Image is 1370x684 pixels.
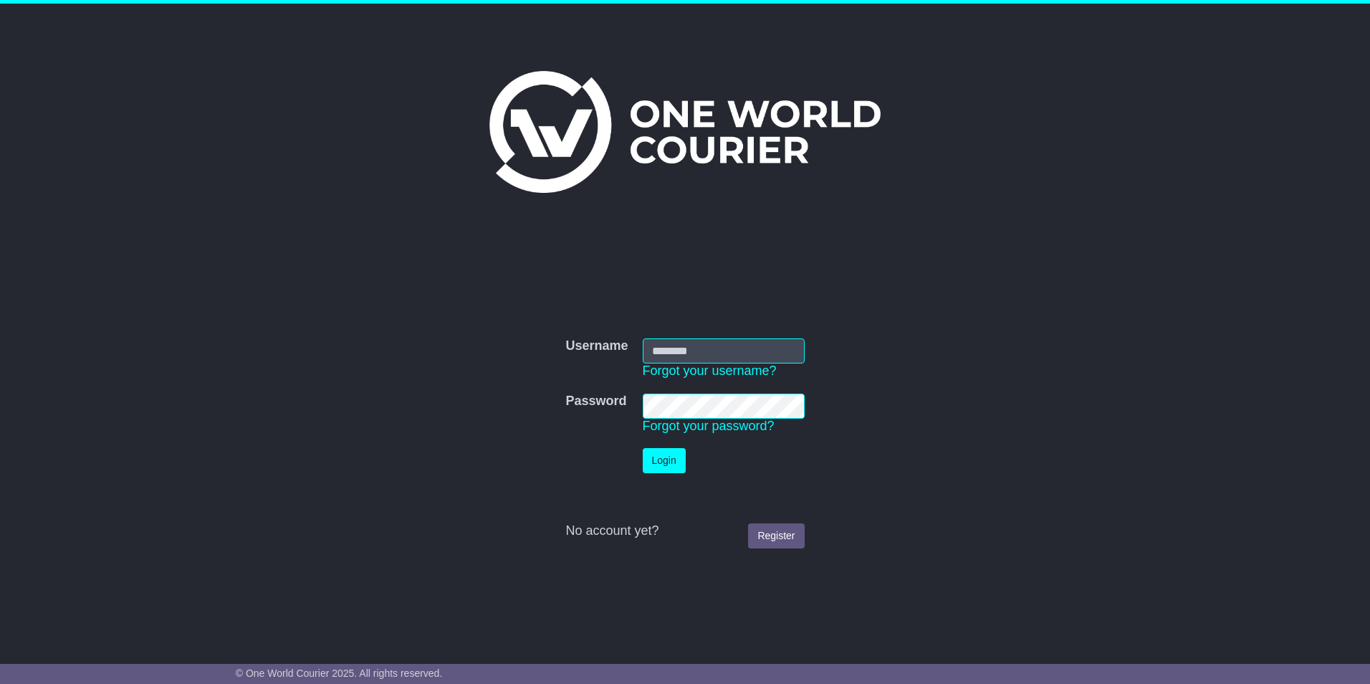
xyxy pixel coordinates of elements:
label: Password [565,394,626,409]
div: No account yet? [565,523,804,539]
a: Forgot your username? [643,364,777,378]
label: Username [565,338,628,354]
span: © One World Courier 2025. All rights reserved. [236,668,443,679]
a: Register [748,523,804,548]
a: Forgot your password? [643,419,775,433]
button: Login [643,448,686,473]
img: One World [489,71,881,193]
